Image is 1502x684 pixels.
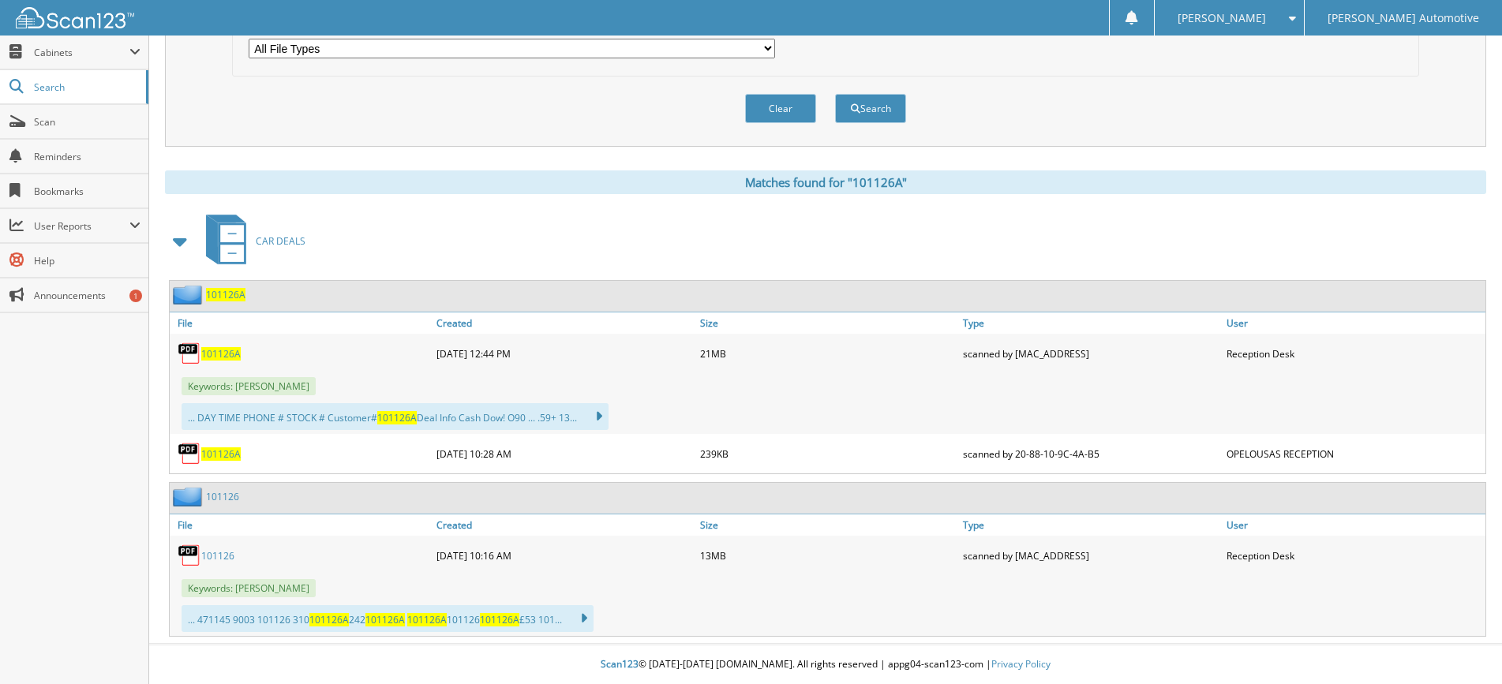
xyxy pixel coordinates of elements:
[1223,312,1485,334] a: User
[696,338,959,369] div: 21MB
[433,514,695,536] a: Created
[959,514,1222,536] a: Type
[377,411,417,424] span: 101126A
[433,312,695,334] a: Created
[835,94,906,123] button: Search
[178,544,201,567] img: PDF.png
[601,657,639,671] span: Scan123
[365,613,405,626] span: 101126A
[182,377,316,395] span: Keywords: [PERSON_NAME]
[201,549,234,563] a: 101126
[1223,338,1485,369] div: Reception Desk
[182,579,316,597] span: Keywords: [PERSON_NAME]
[206,490,239,503] a: 101126
[34,115,140,129] span: Scan
[1223,514,1485,536] a: User
[407,613,447,626] span: 101126A
[34,219,129,233] span: User Reports
[1223,540,1485,571] div: Reception Desk
[309,613,349,626] span: 101126A
[197,210,305,272] a: CAR DEALS
[433,338,695,369] div: [DATE] 12:44 PM
[1328,13,1479,23] span: [PERSON_NAME] Automotive
[129,290,142,302] div: 1
[696,312,959,334] a: Size
[256,234,305,248] span: CAR DEALS
[34,80,138,94] span: Search
[959,438,1222,469] div: scanned by 20-88-10-9C-4A-B5
[433,438,695,469] div: [DATE] 10:28 AM
[182,403,609,430] div: ... DAY TIME PHONE # STOCK # Customer# Deal Info Cash Dow! O90 ... .59+ 13...
[34,150,140,163] span: Reminders
[433,540,695,571] div: [DATE] 10:16 AM
[959,312,1222,334] a: Type
[34,46,129,59] span: Cabinets
[201,347,241,361] a: 101126A
[170,312,433,334] a: File
[696,514,959,536] a: Size
[480,613,519,626] span: 101126A
[696,438,959,469] div: 239KB
[16,7,134,28] img: scan123-logo-white.svg
[745,94,816,123] button: Clear
[165,170,1486,194] div: Matches found for "101126A"
[149,645,1502,684] div: © [DATE]-[DATE] [DOMAIN_NAME]. All rights reserved | appg04-scan123-com |
[170,514,433,536] a: File
[1178,13,1266,23] span: [PERSON_NAME]
[178,442,201,465] img: PDF.png
[991,657,1051,671] a: Privacy Policy
[696,540,959,571] div: 13MB
[34,254,140,267] span: Help
[178,342,201,365] img: PDF.png
[182,605,594,632] div: ... 471145 9003 101126 310 242 101126 £53 101...
[173,285,206,305] img: folder2.png
[201,447,241,461] a: 101126A
[173,487,206,506] img: folder2.png
[206,288,245,301] a: 101126A
[959,540,1222,571] div: scanned by [MAC_ADDRESS]
[959,338,1222,369] div: scanned by [MAC_ADDRESS]
[1223,438,1485,469] div: OPELOUSAS RECEPTION
[34,185,140,198] span: Bookmarks
[1423,608,1502,684] iframe: Chat Widget
[34,289,140,302] span: Announcements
